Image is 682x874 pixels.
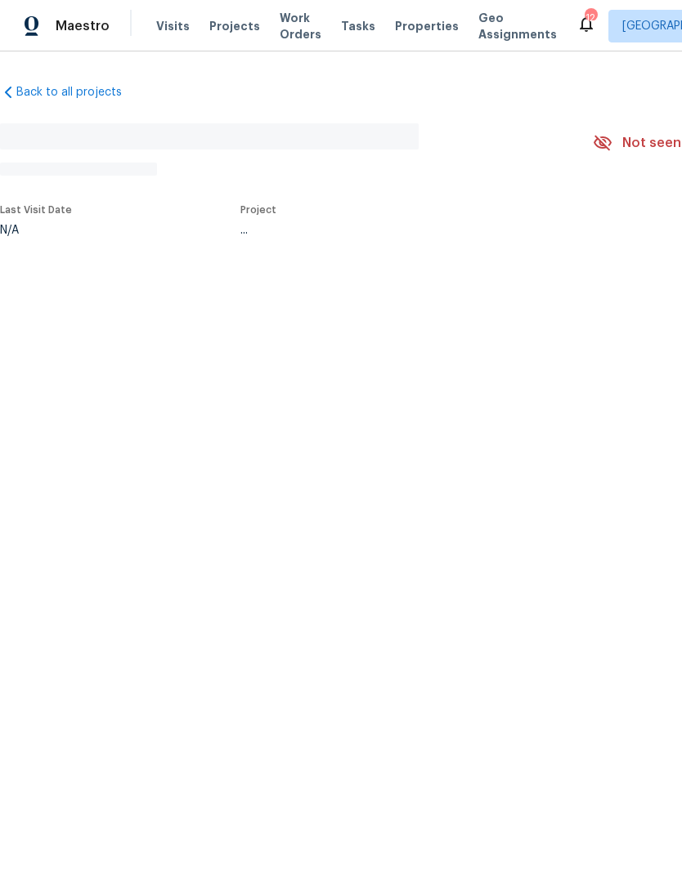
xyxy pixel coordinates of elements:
[585,10,596,26] div: 12
[209,18,260,34] span: Projects
[156,18,190,34] span: Visits
[395,18,459,34] span: Properties
[341,20,375,32] span: Tasks
[56,18,110,34] span: Maestro
[478,10,557,42] span: Geo Assignments
[280,10,321,42] span: Work Orders
[240,225,554,236] div: ...
[240,205,276,215] span: Project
